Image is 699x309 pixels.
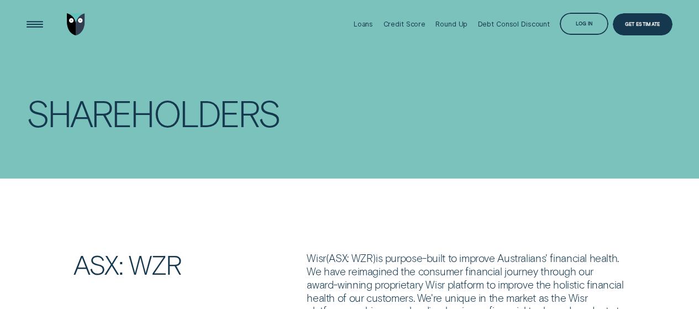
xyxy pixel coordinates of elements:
[354,20,373,28] div: Loans
[27,96,336,129] h1: Shareholders
[326,252,329,264] span: (
[435,20,467,28] div: Round Up
[383,20,426,28] div: Credit Score
[478,20,550,28] div: Debt Consol Discount
[372,252,376,264] span: )
[24,13,46,35] button: Open Menu
[70,252,303,277] h2: ASX: WZR
[560,13,608,35] button: Log in
[67,13,85,35] img: Wisr
[613,13,672,35] a: Get Estimate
